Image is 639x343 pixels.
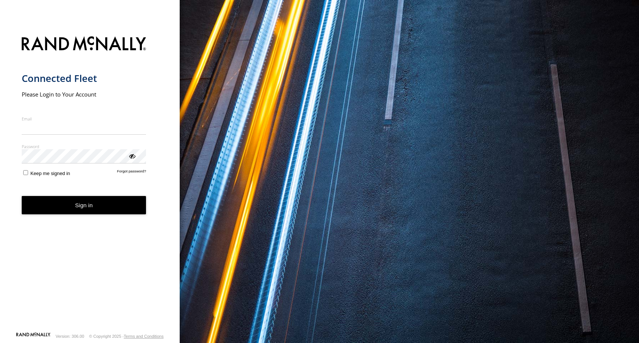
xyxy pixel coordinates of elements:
input: Keep me signed in [23,170,28,175]
a: Terms and Conditions [124,334,164,339]
form: main [22,32,158,332]
span: Keep me signed in [30,171,70,176]
img: Rand McNally [22,35,146,54]
div: © Copyright 2025 - [89,334,164,339]
button: Sign in [22,196,146,214]
label: Password [22,144,146,149]
div: Version: 306.00 [56,334,84,339]
div: ViewPassword [128,152,136,159]
h2: Please Login to Your Account [22,91,146,98]
h1: Connected Fleet [22,72,146,85]
a: Visit our Website [16,333,51,340]
label: Email [22,116,146,122]
a: Forgot password? [117,169,146,176]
